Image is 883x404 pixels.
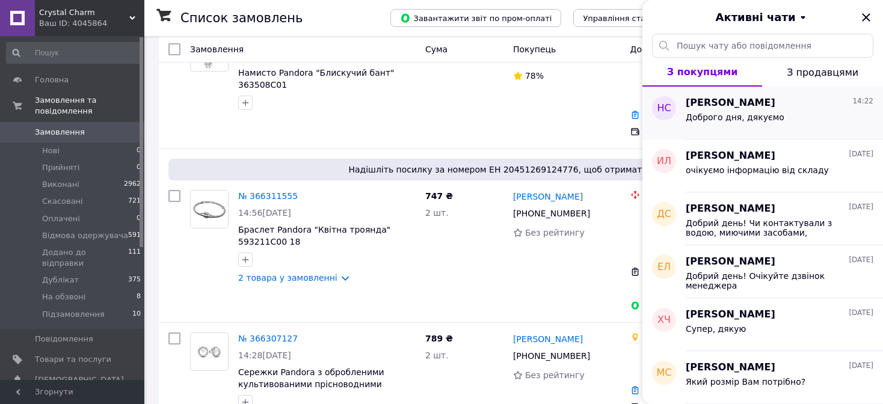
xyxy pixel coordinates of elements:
button: ДС[PERSON_NAME][DATE]Добрий день! Чи контактували з водою, миючими засобами, косметикою? Чи було ... [642,192,883,245]
span: [PERSON_NAME] [686,149,775,163]
span: ДС [657,207,671,221]
span: Добрий день! Очікуйте дзвінок менеджера [686,271,857,290]
a: Браслет Pandora "Квітна троянда" 593211C00 18 [238,225,390,246]
span: 375 [128,275,141,286]
span: Оплачені [42,213,80,224]
span: 747 ₴ [425,191,453,201]
span: Товари та послуги [35,354,111,365]
button: ИЛ[PERSON_NAME][DATE]очікуємо інформацію від складу [642,139,883,192]
span: 591 [128,230,141,241]
input: Пошук чату або повідомлення [652,34,873,58]
span: Замовлення [190,44,244,54]
span: 0 [137,162,141,173]
span: 789 ₴ [425,334,453,343]
span: 14:22 [852,96,873,106]
a: Фото товару [190,332,229,371]
button: Управління статусами [573,9,685,27]
span: Повідомлення [35,334,93,344]
span: [DATE] [849,361,873,371]
span: 14:56[DATE] [238,208,291,218]
span: Crystal Charm [39,7,129,18]
span: Надішліть посилку за номером ЕН 20451269124776, щоб отримати оплату [173,164,857,176]
span: Підзамовлення [42,309,105,320]
span: 0 [137,213,141,224]
span: З покупцями [667,66,738,78]
span: Додано до відправки [42,247,128,269]
span: [DATE] [849,202,873,212]
span: Доброго дня, дякуємо [686,112,784,122]
span: Скасовані [42,196,83,207]
span: ХЧ [657,313,671,327]
h1: Список замовлень [180,11,303,25]
span: [DEMOGRAPHIC_DATA] [35,375,124,385]
span: 2962 [124,179,141,190]
button: Закрити [859,10,873,25]
a: [PERSON_NAME] [513,191,583,203]
a: Фото товару [190,190,229,228]
span: Супер, дякую [686,324,746,334]
span: Без рейтингу [525,370,585,380]
span: 14:28[DATE] [238,350,291,360]
button: З продавцями [762,58,883,87]
span: Головна [35,75,69,85]
button: мС[PERSON_NAME][DATE]Який розмір Вам потрібно? [642,351,883,404]
span: очікуємо інформацію від складу [686,165,829,175]
button: Активні чати [676,10,849,25]
div: Ваш ID: 4045864 [39,18,144,29]
span: ЕЛ [657,260,671,274]
span: ИЛ [657,155,671,168]
span: [PERSON_NAME] [686,202,775,216]
span: [DATE] [849,308,873,318]
span: Без рейтингу [525,228,585,237]
span: 8 [137,292,141,302]
span: Активні чати [715,10,795,25]
div: [PHONE_NUMBER] [511,205,592,222]
span: 10 [132,309,141,320]
span: [PERSON_NAME] [686,361,775,375]
a: [PERSON_NAME] [513,333,583,345]
img: Фото товару [191,191,228,228]
span: [DATE] [849,255,873,265]
a: Намисто Pandora "Блискучий бант" 363508C01 [238,68,395,90]
span: [PERSON_NAME] [686,96,775,110]
span: 2 шт. [425,350,449,360]
span: 721 [128,196,141,207]
span: Управління статусами [583,14,675,23]
span: Доставка та оплата [630,44,719,54]
span: 2 шт. [425,208,449,218]
button: ХЧ[PERSON_NAME][DATE]Супер, дякую [642,298,883,351]
span: [PERSON_NAME] [686,255,775,269]
a: Сережки Pandora з обробленими культивованими прісноводними перлинами та паве 293154C01 [238,367,384,401]
span: [PERSON_NAME] [686,308,775,322]
span: Прийняті [42,162,79,173]
span: Виконані [42,179,79,190]
span: [DATE] [849,149,873,159]
span: Який розмір Вам потрібно? [686,377,805,387]
button: НС[PERSON_NAME]14:22Доброго дня, дякуємо [642,87,883,139]
span: На обзвоні [42,292,85,302]
span: НС [657,102,671,115]
span: З продавцями [787,67,858,78]
span: Cума [425,44,448,54]
button: З покупцями [642,58,762,87]
span: 0 [137,145,141,156]
button: Завантажити звіт по пром-оплаті [390,9,561,27]
input: Пошук [6,42,142,64]
button: ЕЛ[PERSON_NAME][DATE]Добрий день! Очікуйте дзвінок менеджера [642,245,883,298]
a: № 366307127 [238,334,298,343]
span: 111 [128,247,141,269]
div: [PHONE_NUMBER] [511,347,592,364]
img: Фото товару [191,333,228,370]
span: Покупець [513,44,556,54]
span: Дублікат [42,275,79,286]
span: Добрий день! Чи контактували з водою, миючими засобами, косметикою? Чи було механічне пошкодження... [686,218,857,237]
span: Завантажити звіт по пром-оплаті [400,13,552,23]
span: Нові [42,145,60,156]
span: Замовлення [35,127,85,138]
a: 2 товара у замовленні [238,273,337,283]
span: мС [657,366,672,380]
span: 78% [525,71,544,81]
